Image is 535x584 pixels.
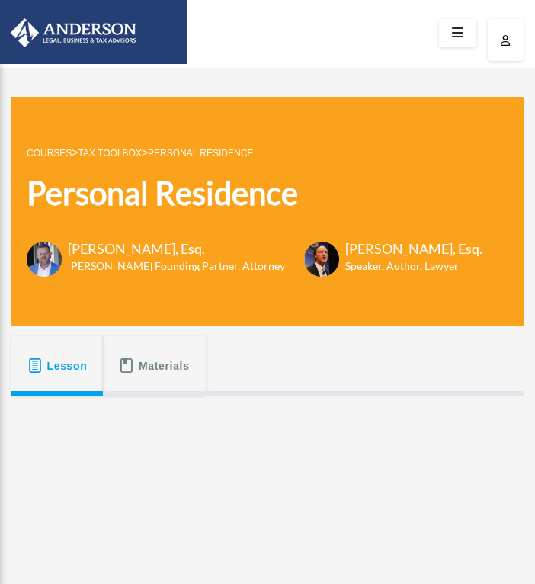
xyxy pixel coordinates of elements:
a: Personal Residence [148,148,253,159]
h6: [PERSON_NAME] Founding Partner, Attorney [68,258,285,274]
img: Scott-Estill-Headshot.png [304,242,339,277]
span: Materials [139,352,190,380]
h3: [PERSON_NAME], Esq. [68,239,285,258]
a: COURSES [27,148,72,159]
h6: Speaker, Author, Lawyer [345,258,463,274]
h3: [PERSON_NAME], Esq. [345,239,482,258]
p: > > [27,143,482,162]
img: Toby-circle-head.png [27,242,62,277]
h1: Personal Residence [27,171,482,216]
a: Tax Toolbox [78,148,142,159]
span: Lesson [47,352,88,380]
